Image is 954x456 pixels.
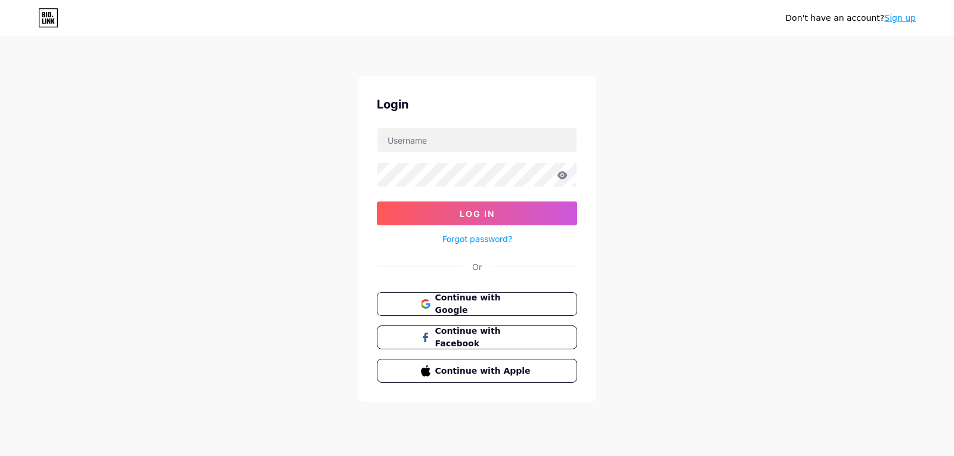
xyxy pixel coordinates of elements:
[435,325,534,350] span: Continue with Facebook
[472,260,482,273] div: Or
[377,201,577,225] button: Log In
[377,95,577,113] div: Login
[435,291,534,317] span: Continue with Google
[377,359,577,383] button: Continue with Apple
[377,128,577,152] input: Username
[460,209,495,219] span: Log In
[377,325,577,349] button: Continue with Facebook
[785,12,916,24] div: Don't have an account?
[442,232,512,245] a: Forgot password?
[377,292,577,316] button: Continue with Google
[435,365,534,377] span: Continue with Apple
[884,13,916,23] a: Sign up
